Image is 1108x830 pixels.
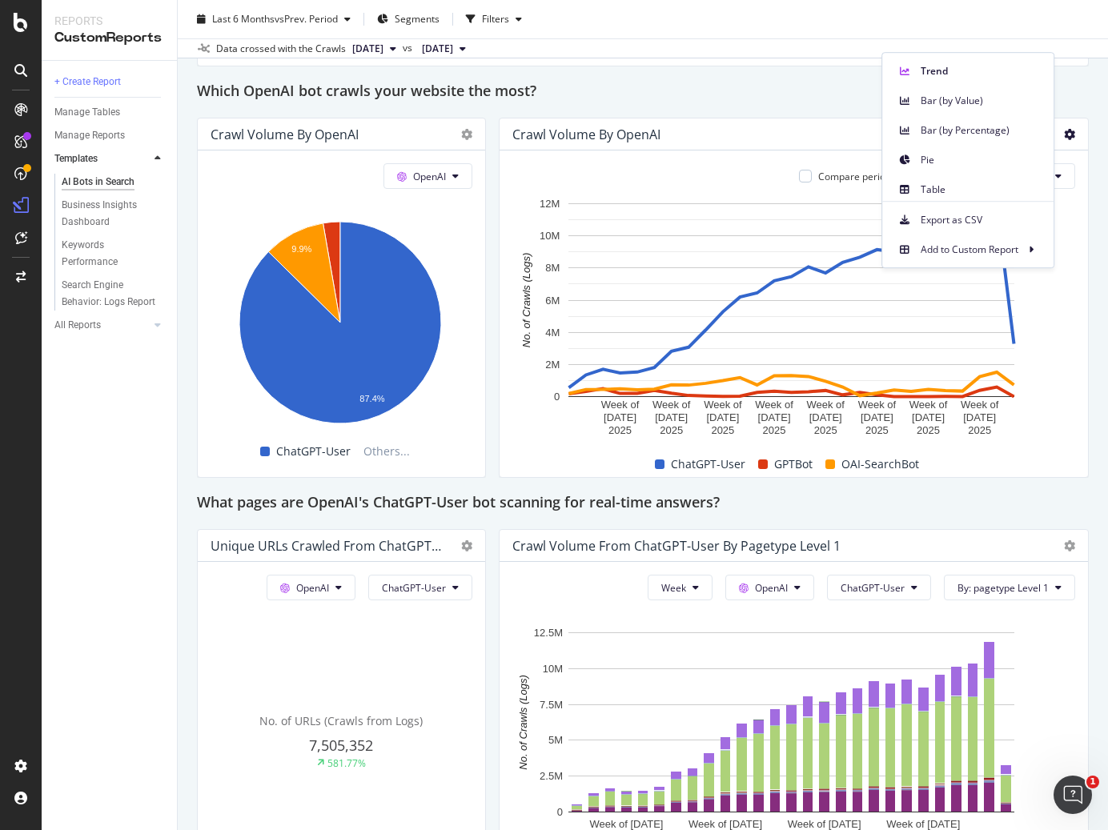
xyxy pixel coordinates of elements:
[827,575,931,600] button: ChatGPT-User
[383,163,472,189] button: OpenAI
[512,538,841,554] div: Crawl Volume from ChatGPT-User by pagetype Level 1
[921,123,1041,138] span: Bar (by Percentage)
[259,713,423,728] span: No. of URLs (Crawls from Logs)
[54,317,150,334] a: All Reports
[267,575,355,600] button: OpenAI
[921,64,1041,78] span: Trend
[291,244,311,254] text: 9.9%
[886,818,960,830] text: Week of [DATE]
[197,118,486,478] div: Crawl Volume by OpenAIOpenAIA chart.ChatGPT-UserOthers...
[54,104,120,121] div: Manage Tables
[62,277,166,311] a: Search Engine Behavior: Logs Report
[652,399,691,411] text: Week of
[54,150,98,167] div: Templates
[921,213,1041,227] span: Export as CSV
[368,575,472,600] button: ChatGPT-User
[841,455,919,474] span: OAI-SearchBot
[841,581,905,595] span: ChatGPT-User
[1054,776,1092,814] iframe: Intercom live chat
[197,79,536,105] h2: Which OpenAI bot crawls your website the most?
[54,150,150,167] a: Templates
[711,424,734,436] text: 2025
[276,442,351,461] span: ChatGPT-User
[963,411,996,423] text: [DATE]
[54,127,125,144] div: Manage Reports
[540,699,563,711] text: 7.5M
[422,42,453,56] span: 2025 Jan. 11th
[211,213,469,438] svg: A chart.
[460,6,528,32] button: Filters
[961,399,999,411] text: Week of
[809,411,841,423] text: [DATE]
[62,237,166,271] a: Keywords Performance
[211,126,359,142] div: Crawl Volume by OpenAI
[482,12,509,26] div: Filters
[556,806,562,818] text: 0
[545,263,560,275] text: 8M
[540,198,560,210] text: 12M
[813,424,837,436] text: 2025
[661,581,686,595] span: Week
[706,411,739,423] text: [DATE]
[757,411,790,423] text: [DATE]
[688,818,762,830] text: Week of [DATE]
[660,424,683,436] text: 2025
[540,771,563,783] text: 2.5M
[512,195,1070,438] svg: A chart.
[212,12,275,26] span: Last 6 Months
[211,538,445,554] div: Unique URLs Crawled from ChatGPT-User
[917,424,940,436] text: 2025
[62,197,166,231] a: Business Insights Dashboard
[197,491,1089,516] div: What pages are OpenAI's ChatGPT-User bot scanning for real-time answers?
[704,399,742,411] text: Week of
[216,42,346,56] div: Data crossed with the Crawls
[54,74,166,90] a: + Create Report
[534,627,563,639] text: 12.5M
[548,735,563,747] text: 5M
[54,317,101,334] div: All Reports
[655,411,688,423] text: [DATE]
[62,174,166,190] a: AI Bots in Search
[275,12,338,26] span: vs Prev. Period
[54,104,166,121] a: Manage Tables
[545,359,560,371] text: 2M
[54,127,166,144] a: Manage Reports
[921,94,1041,108] span: Bar (by Value)
[371,6,446,32] button: Segments
[62,174,134,190] div: AI Bots in Search
[608,424,632,436] text: 2025
[762,424,785,436] text: 2025
[957,581,1049,595] span: By: pagetype Level 1
[861,411,893,423] text: [DATE]
[968,424,991,436] text: 2025
[54,13,164,29] div: Reports
[755,581,788,595] span: OpenAI
[545,327,560,339] text: 4M
[309,736,373,755] span: 7,505,352
[62,277,156,311] div: Search Engine Behavior: Logs Report
[415,39,472,58] button: [DATE]
[589,818,663,830] text: Week of [DATE]
[725,575,814,600] button: OpenAI
[1086,776,1099,788] span: 1
[604,411,636,423] text: [DATE]
[382,581,446,595] span: ChatGPT-User
[413,170,446,183] span: OpenAI
[191,6,357,32] button: Last 6 MonthsvsPrev. Period
[540,230,560,242] text: 10M
[774,455,813,474] span: GPTBot
[346,39,403,58] button: [DATE]
[403,41,415,55] span: vs
[554,391,560,403] text: 0
[648,575,713,600] button: Week
[359,395,384,404] text: 87.4%
[600,399,639,411] text: Week of
[909,399,947,411] text: Week of
[327,756,366,770] div: 581.77%
[352,42,383,56] span: 2025 Aug. 18th
[512,126,660,142] div: Crawl Volume by OpenAI
[545,295,560,307] text: 6M
[296,581,329,595] span: OpenAI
